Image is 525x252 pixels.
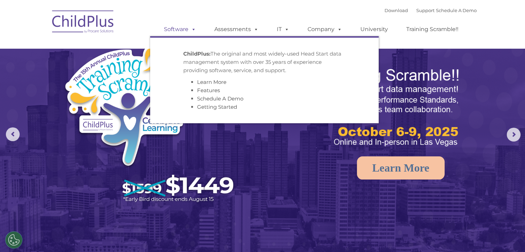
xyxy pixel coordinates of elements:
[183,50,346,75] p: The original and most widely-used Head Start data management system with over 35 years of experie...
[385,8,408,13] a: Download
[385,8,477,13] font: |
[353,22,395,36] a: University
[490,219,525,252] iframe: Chat Widget
[49,6,118,40] img: ChildPlus by Procare Solutions
[157,22,203,36] a: Software
[270,22,296,36] a: IT
[197,95,243,102] a: Schedule A Demo
[5,231,22,249] button: Cookies Settings
[207,22,265,36] a: Assessments
[436,8,477,13] a: Schedule A Demo
[197,87,220,94] a: Features
[197,79,226,85] a: Learn More
[416,8,435,13] a: Support
[357,156,445,180] a: Learn More
[399,22,465,36] a: Training Scramble!!
[197,104,237,110] a: Getting Started
[96,46,117,51] span: Last name
[301,22,349,36] a: Company
[96,74,125,79] span: Phone number
[183,50,211,57] strong: ChildPlus:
